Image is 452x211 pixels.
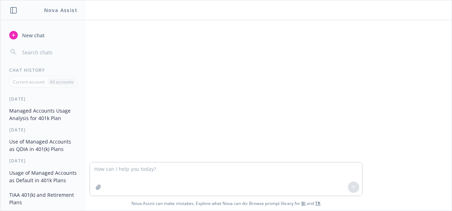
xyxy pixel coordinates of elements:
h1: Nova Assist [44,6,77,14]
input: Search chats [21,47,77,57]
div: [DATE] [1,96,86,102]
div: Chat History [1,67,86,73]
span: New chat [21,32,45,39]
a: BI [301,200,306,206]
p: Current account [13,79,45,85]
p: All accounts [50,79,74,85]
button: New chat [6,29,80,42]
button: Managed Accounts Usage Analysis for 401k Plan [6,105,80,124]
a: TR [315,200,321,206]
button: Usage of Managed Accounts as Default in 401k Plans [6,167,80,186]
div: [DATE] [1,127,86,133]
div: [DATE] [1,158,86,164]
button: Use of Managed Accounts as QDIA in 401(k) Plans [6,136,80,155]
button: TIAA 401(k) and Retirement Plans [6,189,80,208]
span: Nova Assist can make mistakes. Explore what Nova can do: Browse prompt library for and [3,196,449,211]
